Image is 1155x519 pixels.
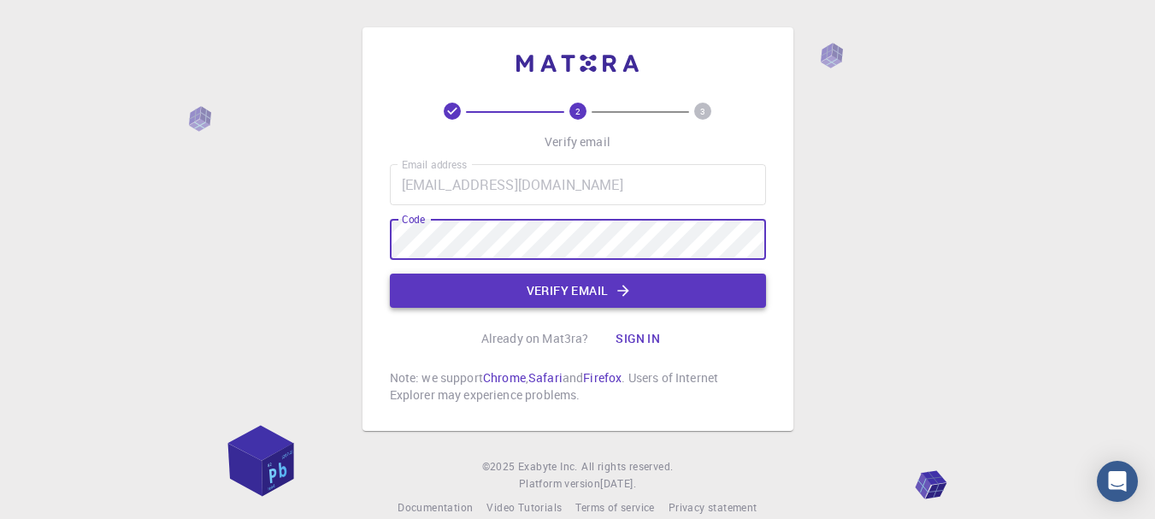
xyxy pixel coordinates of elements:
span: © 2025 [482,458,518,475]
text: 2 [575,105,580,117]
a: Terms of service [575,499,654,516]
a: Chrome [483,369,526,386]
p: Already on Mat3ra? [481,330,589,347]
a: Firefox [583,369,622,386]
a: Documentation [398,499,473,516]
label: Email address [402,157,467,172]
button: Sign in [602,321,674,356]
span: Video Tutorials [486,500,562,514]
label: Code [402,212,425,227]
button: Verify email [390,274,766,308]
span: Privacy statement [669,500,757,514]
p: Note: we support , and . Users of Internet Explorer may experience problems. [390,369,766,404]
p: Verify email [545,133,610,150]
span: Platform version [519,475,600,492]
text: 3 [700,105,705,117]
div: Open Intercom Messenger [1097,461,1138,502]
a: [DATE]. [600,475,636,492]
span: Documentation [398,500,473,514]
span: Exabyte Inc. [518,459,578,473]
span: [DATE] . [600,476,636,490]
a: Video Tutorials [486,499,562,516]
a: Exabyte Inc. [518,458,578,475]
span: All rights reserved. [581,458,673,475]
a: Safari [528,369,563,386]
a: Privacy statement [669,499,757,516]
span: Terms of service [575,500,654,514]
